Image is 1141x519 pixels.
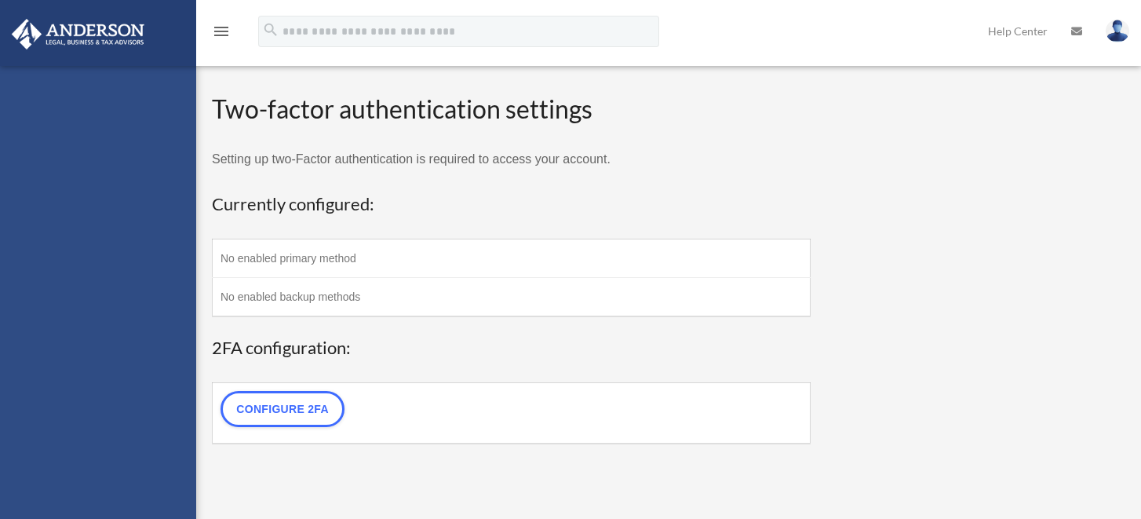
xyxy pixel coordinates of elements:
td: No enabled backup methods [213,278,811,317]
img: Anderson Advisors Platinum Portal [7,19,149,49]
a: Configure 2FA [221,391,344,427]
h2: Two-factor authentication settings [212,92,811,127]
td: No enabled primary method [213,239,811,278]
a: menu [212,27,231,41]
i: menu [212,22,231,41]
h3: 2FA configuration: [212,336,811,360]
img: User Pic [1106,20,1129,42]
h3: Currently configured: [212,192,811,217]
p: Setting up two-Factor authentication is required to access your account. [212,148,811,170]
i: search [262,21,279,38]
